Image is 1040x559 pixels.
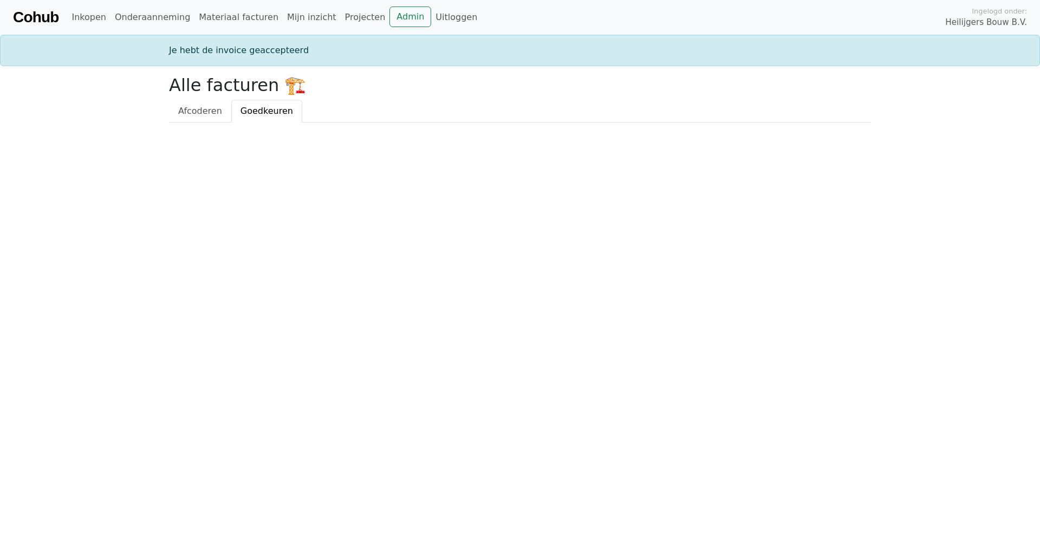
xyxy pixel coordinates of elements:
[194,7,283,28] a: Materiaal facturen
[431,7,482,28] a: Uitloggen
[341,7,390,28] a: Projecten
[169,100,231,123] a: Afcoderen
[240,106,293,116] span: Goedkeuren
[389,7,431,27] a: Admin
[162,44,877,57] div: Je hebt de invoice geaccepteerd
[169,75,871,95] h2: Alle facturen 🏗️
[945,16,1027,29] span: Heilijgers Bouw B.V.
[13,4,58,30] a: Cohub
[110,7,194,28] a: Onderaanneming
[283,7,341,28] a: Mijn inzicht
[231,100,302,123] a: Goedkeuren
[67,7,110,28] a: Inkopen
[178,106,222,116] span: Afcoderen
[972,6,1027,16] span: Ingelogd onder:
